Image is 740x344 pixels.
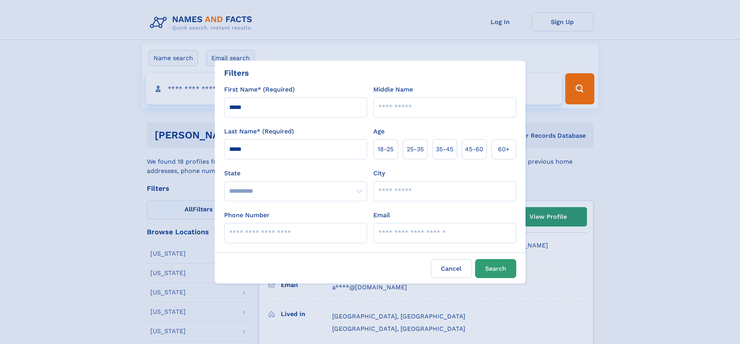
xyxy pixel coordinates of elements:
[373,211,390,220] label: Email
[436,145,453,154] span: 35‑45
[224,127,294,136] label: Last Name* (Required)
[224,211,270,220] label: Phone Number
[373,127,385,136] label: Age
[465,145,483,154] span: 45‑60
[407,145,424,154] span: 25‑35
[373,85,413,94] label: Middle Name
[431,259,472,278] label: Cancel
[498,145,510,154] span: 60+
[475,259,516,278] button: Search
[378,145,394,154] span: 18‑25
[224,169,367,178] label: State
[373,169,385,178] label: City
[224,85,295,94] label: First Name* (Required)
[224,67,249,79] div: Filters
